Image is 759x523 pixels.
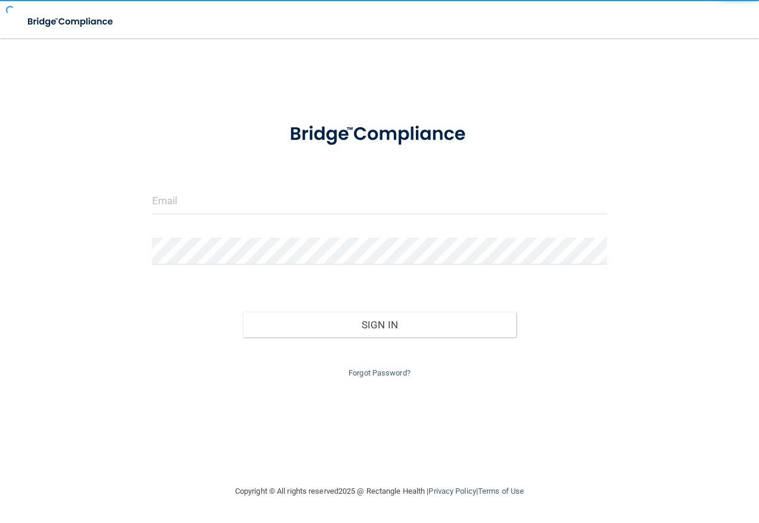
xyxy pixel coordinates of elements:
img: bridge_compliance_login_screen.278c3ca4.svg [18,10,124,34]
a: Privacy Policy [428,487,476,496]
img: bridge_compliance_login_screen.278c3ca4.svg [270,110,489,159]
a: Terms of Use [478,487,524,496]
a: Forgot Password? [348,368,411,377]
div: Copyright © All rights reserved 2025 @ Rectangle Health | | [162,472,597,510]
button: Sign In [243,312,516,338]
input: Email [152,187,607,214]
